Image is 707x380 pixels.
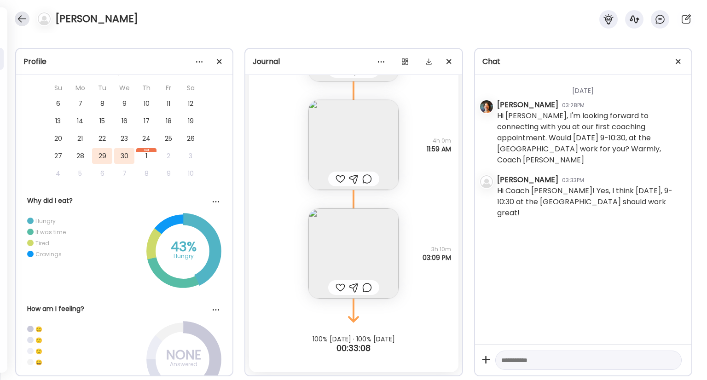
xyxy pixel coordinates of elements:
div: 🙂 [35,347,42,355]
img: bg-avatar-default.svg [38,12,51,25]
div: Journal [253,56,454,67]
div: 03:28PM [562,101,585,109]
div: Sa [180,80,201,96]
span: 4h 0m [427,137,451,145]
div: 6 [48,96,68,111]
div: 21 [70,131,90,146]
div: 24 [136,131,156,146]
div: Cravings [35,250,62,258]
div: 😕 [35,336,42,344]
div: 7 [114,166,134,181]
div: 11 [158,96,179,111]
span: 11:59 AM [427,145,451,153]
div: [PERSON_NAME] [497,99,558,110]
div: 27 [48,148,68,164]
div: 4 [48,166,68,181]
span: 03:09 PM [423,253,451,262]
div: 7 [70,96,90,111]
div: 23 [114,131,134,146]
div: 9 [114,96,134,111]
div: 12 [180,96,201,111]
img: bg-avatar-default.svg [480,175,493,188]
div: Fr [158,80,179,96]
div: Tu [92,80,112,96]
div: 25 [158,131,179,146]
div: 8 [92,96,112,111]
div: 3 [180,148,201,164]
div: 43% [161,242,207,253]
div: 00:33:08 [245,343,462,354]
div: 1 [136,148,156,164]
div: Tired [35,239,49,247]
div: 8 [136,166,156,181]
img: images%2FFQQfap2T8bVhaN5fESsE7h2Eq3V2%2FPrMniAVkmBj94ZhydqYu%2Fiyck94F7y9SOkIG4J3dx_240 [308,208,399,299]
img: images%2FFQQfap2T8bVhaN5fESsE7h2Eq3V2%2FvPok4CE61pKiLPW0MJc1%2FDv3zljH7mtcx3UTLVe5o_240 [308,100,399,190]
div: 😀 [35,358,42,366]
div: How am I feeling? [27,304,221,314]
div: 9 [158,166,179,181]
div: Hi Coach [PERSON_NAME]! Yes, I think [DATE], 9-10:30 at the [GEOGRAPHIC_DATA] should work great! [497,185,684,219]
img: avatars%2FJ3GRwH8ktnRjWK9hkZEoQc3uDqP2 [480,100,493,113]
div: 100% [DATE] · 100% [DATE] [245,335,462,343]
div: 30 [114,148,134,164]
h4: [PERSON_NAME] [55,12,138,26]
div: Hungry [161,251,207,262]
div: 16 [114,113,134,129]
div: 10 [136,96,156,111]
span: 3h 10m [423,245,451,253]
div: 29 [92,148,112,164]
div: 22 [92,131,112,146]
div: Hungry [35,217,56,225]
div: 20 [48,131,68,146]
div: 2 [158,148,179,164]
div: 15 [92,113,112,129]
div: We [114,80,134,96]
div: NONE [161,350,207,361]
div: [PERSON_NAME] [497,174,558,185]
div: Answered [161,359,207,370]
div: 03:33PM [562,176,584,184]
div: Oct [136,148,156,152]
div: 18 [158,113,179,129]
div: 5 [70,166,90,181]
div: 26 [180,131,201,146]
div: 14 [70,113,90,129]
div: Chat [482,56,684,67]
div: [DATE] [497,75,684,99]
div: ☹️ [35,325,42,333]
div: It was time [35,228,66,236]
div: 17 [136,113,156,129]
div: Why did I eat? [27,196,221,206]
div: Profile [23,56,225,67]
div: 10 [180,166,201,181]
div: Hi [PERSON_NAME], I'm looking forward to connecting with you at our first coaching appointment. W... [497,110,684,166]
div: Su [48,80,68,96]
div: 13 [48,113,68,129]
div: Mo [70,80,90,96]
div: 6 [92,166,112,181]
div: Th [136,80,156,96]
div: 19 [180,113,201,129]
div: 28 [70,148,90,164]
